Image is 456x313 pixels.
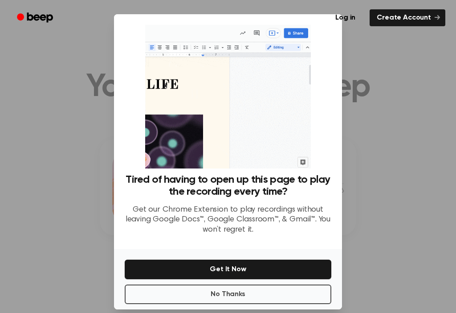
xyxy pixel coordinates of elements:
[125,260,331,279] button: Get It Now
[370,9,445,26] a: Create Account
[326,8,364,28] a: Log in
[11,9,61,27] a: Beep
[125,174,331,198] h3: Tired of having to open up this page to play the recording every time?
[145,25,310,169] img: Beep extension in action
[125,285,331,304] button: No Thanks
[125,205,331,235] p: Get our Chrome Extension to play recordings without leaving Google Docs™, Google Classroom™, & Gm...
